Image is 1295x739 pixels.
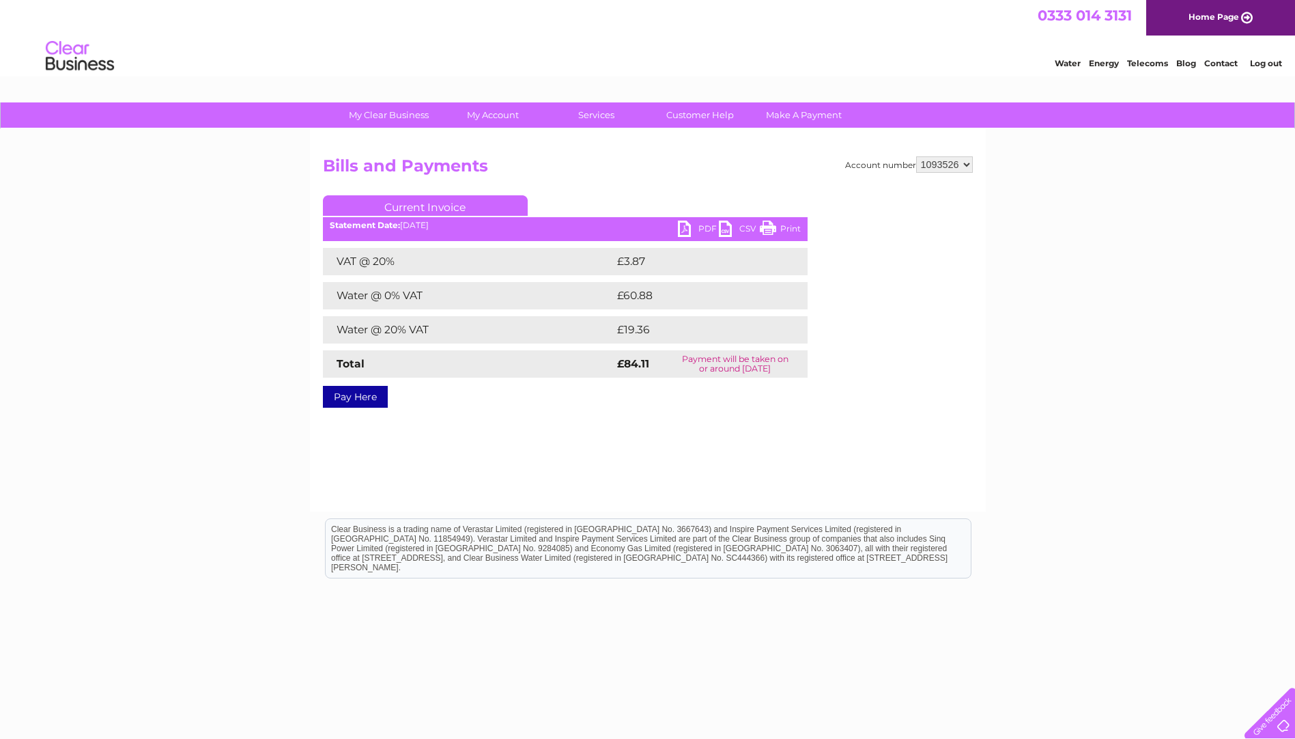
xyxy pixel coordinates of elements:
[614,316,779,344] td: £19.36
[748,102,860,128] a: Make A Payment
[644,102,756,128] a: Customer Help
[326,8,971,66] div: Clear Business is a trading name of Verastar Limited (registered in [GEOGRAPHIC_DATA] No. 3667643...
[760,221,801,240] a: Print
[1250,58,1282,68] a: Log out
[323,316,614,344] td: Water @ 20% VAT
[614,248,775,275] td: £3.87
[1204,58,1238,68] a: Contact
[323,282,614,309] td: Water @ 0% VAT
[663,350,807,378] td: Payment will be taken on or around [DATE]
[1089,58,1119,68] a: Energy
[323,195,528,216] a: Current Invoice
[330,220,400,230] b: Statement Date:
[719,221,760,240] a: CSV
[323,386,388,408] a: Pay Here
[1055,58,1081,68] a: Water
[323,221,808,230] div: [DATE]
[1176,58,1196,68] a: Blog
[617,357,649,370] strong: £84.11
[337,357,365,370] strong: Total
[436,102,549,128] a: My Account
[45,36,115,77] img: logo.png
[323,248,614,275] td: VAT @ 20%
[614,282,781,309] td: £60.88
[678,221,719,240] a: PDF
[1038,7,1132,24] a: 0333 014 3131
[332,102,445,128] a: My Clear Business
[1127,58,1168,68] a: Telecoms
[845,156,973,173] div: Account number
[540,102,653,128] a: Services
[323,156,973,182] h2: Bills and Payments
